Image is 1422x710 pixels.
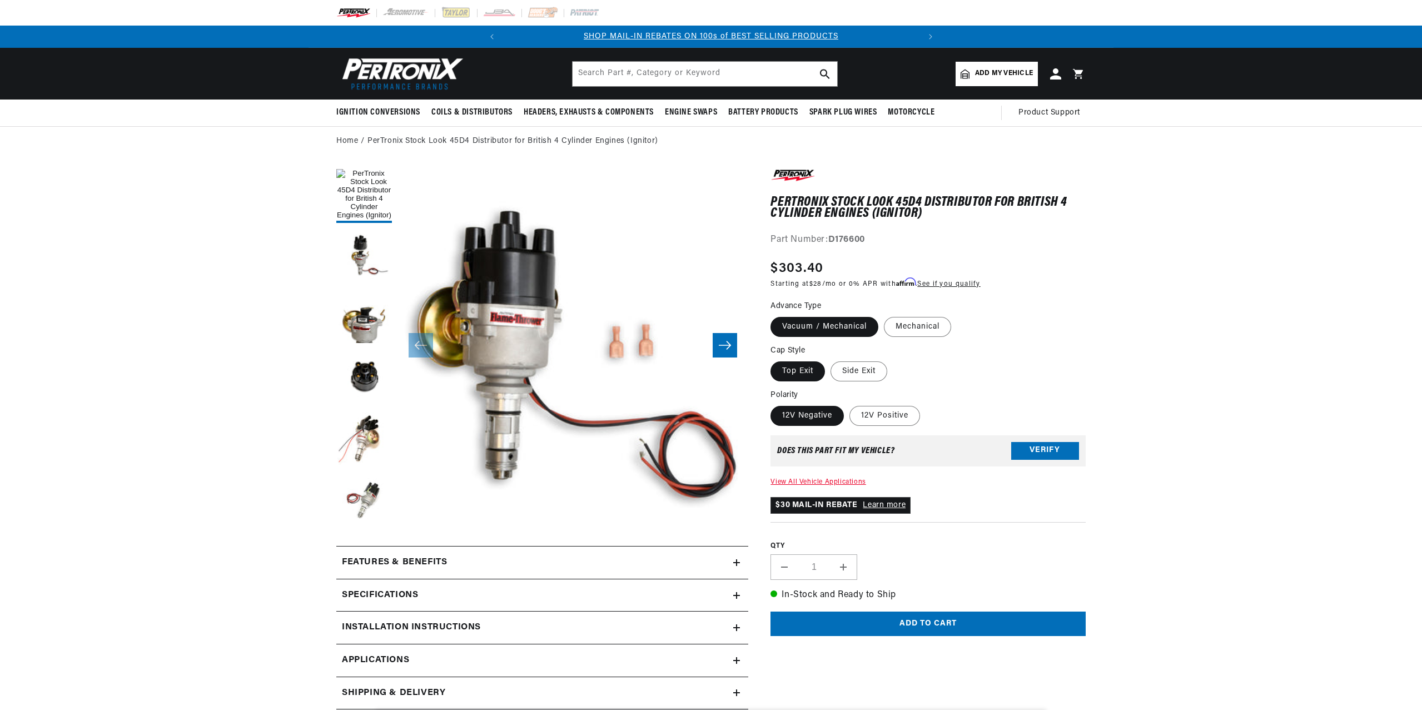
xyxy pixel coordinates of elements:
summary: Battery Products [723,100,804,126]
a: See if you qualify - Learn more about Affirm Financing (opens in modal) [917,281,980,287]
a: PerTronix Stock Look 45D4 Distributor for British 4 Cylinder Engines (Ignitor) [367,135,658,147]
summary: Installation instructions [336,612,748,644]
summary: Product Support [1018,100,1086,126]
span: $28 [809,281,822,287]
span: Battery Products [728,107,798,118]
button: search button [813,62,837,86]
h2: Specifications [342,588,418,603]
a: Add my vehicle [956,62,1038,86]
span: Product Support [1018,107,1080,119]
strong: D176600 [828,235,865,244]
p: Starting at /mo or 0% APR with . [770,279,980,289]
button: Load image 3 in gallery view [336,290,392,345]
a: Home [336,135,358,147]
p: $30 MAIL-IN REBATE [770,497,911,514]
span: Add my vehicle [975,68,1033,79]
button: Load image 5 in gallery view [336,412,392,468]
span: Coils & Distributors [431,107,513,118]
slideshow-component: Translation missing: en.sections.announcements.announcement_bar [309,26,1113,48]
button: Translation missing: en.sections.announcements.next_announcement [919,26,942,48]
h1: PerTronix Stock Look 45D4 Distributor for British 4 Cylinder Engines (Ignitor) [770,197,1086,220]
legend: Cap Style [770,345,806,356]
span: Ignition Conversions [336,107,420,118]
button: Slide right [713,333,737,358]
div: 1 of 2 [503,31,919,43]
summary: Shipping & Delivery [336,677,748,709]
div: Does This part fit My vehicle? [777,446,894,455]
a: Applications [336,644,748,677]
summary: Engine Swaps [659,100,723,126]
legend: Advance Type [770,300,822,312]
span: Headers, Exhausts & Components [524,107,654,118]
button: Load image 2 in gallery view [336,229,392,284]
span: $303.40 [770,259,823,279]
label: Vacuum / Mechanical [770,317,878,337]
summary: Features & Benefits [336,547,748,579]
label: Mechanical [884,317,951,337]
button: Load image 1 in gallery view [336,167,392,223]
span: Applications [342,653,409,668]
div: Announcement [503,31,919,43]
span: Spark Plug Wires [809,107,877,118]
media-gallery: Gallery Viewer [336,167,748,524]
span: Motorcycle [888,107,934,118]
summary: Spark Plug Wires [804,100,883,126]
h2: Shipping & Delivery [342,686,445,701]
summary: Coils & Distributors [426,100,518,126]
label: QTY [770,542,1086,551]
button: Load image 6 in gallery view [336,473,392,529]
a: View All Vehicle Applications [770,479,866,485]
label: Side Exit [831,361,887,381]
p: In-Stock and Ready to Ship [770,588,1086,603]
input: Search Part #, Category or Keyword [573,62,837,86]
summary: Ignition Conversions [336,100,426,126]
button: Slide left [409,333,433,358]
a: Learn more [863,501,906,509]
h2: Installation instructions [342,620,481,635]
h2: Features & Benefits [342,555,447,570]
button: Add to cart [770,612,1086,637]
legend: Polarity [770,389,799,401]
summary: Motorcycle [882,100,940,126]
summary: Specifications [336,579,748,612]
div: Part Number: [770,233,1086,247]
label: 12V Positive [849,406,920,426]
a: SHOP MAIL-IN REBATES ON 100s of BEST SELLING PRODUCTS [584,32,838,41]
label: 12V Negative [770,406,844,426]
button: Verify [1011,442,1079,460]
img: Pertronix [336,54,464,93]
summary: Headers, Exhausts & Components [518,100,659,126]
button: Translation missing: en.sections.announcements.previous_announcement [481,26,503,48]
button: Load image 4 in gallery view [336,351,392,406]
span: Engine Swaps [665,107,717,118]
label: Top Exit [770,361,825,381]
nav: breadcrumbs [336,135,1086,147]
span: Affirm [896,278,916,286]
